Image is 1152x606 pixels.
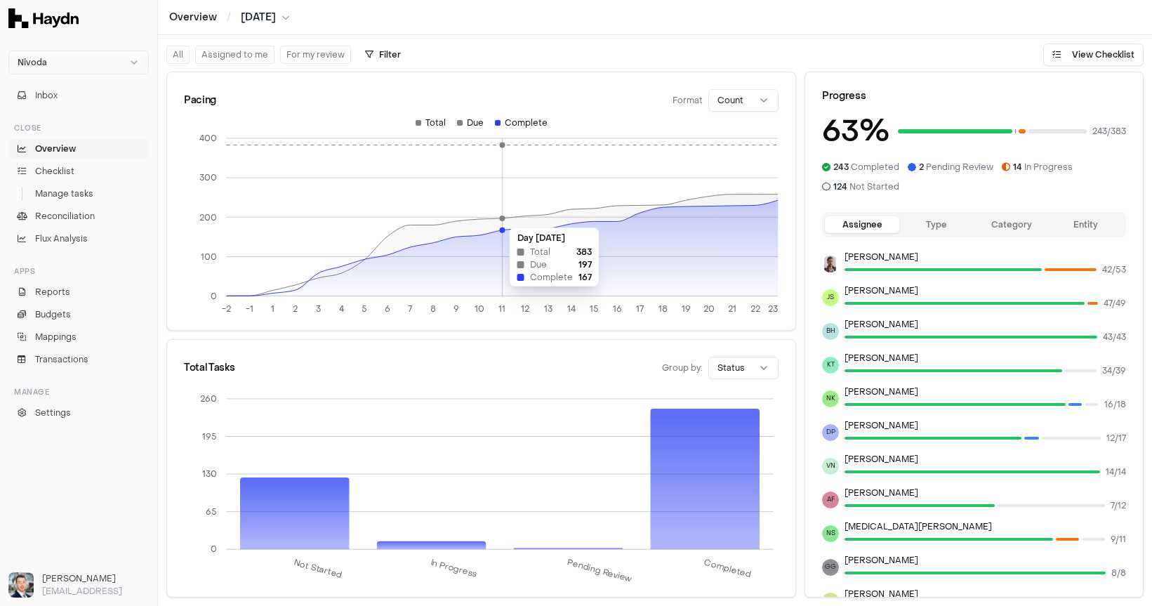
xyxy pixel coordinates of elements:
[521,303,529,315] tspan: 12
[1104,399,1126,410] span: 16 / 18
[899,216,974,233] button: Type
[728,303,736,315] tspan: 21
[845,353,1126,364] p: [PERSON_NAME]
[845,487,1126,499] p: [PERSON_NAME]
[184,93,216,107] div: Pacing
[8,139,149,159] a: Overview
[246,303,253,315] tspan: -1
[224,10,234,24] span: /
[8,51,149,74] button: Nivoda
[567,303,576,315] tspan: 14
[8,403,149,423] a: Settings
[8,184,149,204] a: Manage tasks
[211,544,217,555] tspan: 0
[1111,567,1126,579] span: 8 / 8
[845,319,1126,330] p: [PERSON_NAME]
[385,303,390,315] tspan: 6
[1043,44,1144,66] button: View Checklist
[673,95,703,106] span: Format
[822,289,839,306] span: JS
[195,46,274,64] button: Assigned to me
[1103,331,1126,343] span: 43 / 43
[1104,298,1126,309] span: 47 / 49
[409,303,413,315] tspan: 7
[379,49,401,60] span: Filter
[495,117,548,129] div: Complete
[169,11,217,25] a: Overview
[822,89,1126,103] div: Progress
[845,588,1126,600] p: [PERSON_NAME]
[845,555,1126,566] p: [PERSON_NAME]
[8,282,149,302] a: Reports
[211,291,217,302] tspan: 0
[703,303,715,315] tspan: 20
[825,216,899,233] button: Assignee
[613,303,622,315] tspan: 16
[822,323,839,340] span: BH
[822,458,839,475] span: VN
[8,260,149,282] div: Apps
[35,89,58,102] span: Inbox
[974,216,1049,233] button: Category
[750,303,760,315] tspan: 22
[35,331,77,343] span: Mappings
[822,492,839,508] span: AF
[184,361,234,375] div: Total Tasks
[35,353,88,366] span: Transactions
[833,181,847,192] span: 124
[199,133,217,144] tspan: 400
[822,525,839,542] span: NS
[8,206,149,226] a: Reconciliation
[430,303,436,315] tspan: 8
[35,286,70,298] span: Reports
[357,44,409,66] button: Filter
[1106,466,1126,477] span: 14 / 14
[202,468,217,480] tspan: 130
[1111,500,1126,511] span: 7 / 12
[166,46,190,64] button: All
[833,162,899,173] span: Completed
[845,521,1126,532] p: [MEDICAL_DATA][PERSON_NAME]
[822,424,839,441] span: DP
[35,165,74,178] span: Checklist
[241,11,276,25] span: [DATE]
[362,303,367,315] tspan: 5
[8,305,149,324] a: Budgets
[1092,126,1126,137] span: 243 / 383
[457,117,484,129] div: Due
[8,86,149,105] button: Inbox
[271,303,274,315] tspan: 1
[1111,534,1126,545] span: 9 / 11
[845,386,1126,397] p: [PERSON_NAME]
[200,393,217,404] tspan: 260
[8,162,149,181] a: Checklist
[293,557,344,581] tspan: Not Started
[822,109,889,153] h3: 63 %
[833,162,849,173] span: 243
[845,454,1126,465] p: [PERSON_NAME]
[199,172,217,183] tspan: 300
[8,350,149,369] a: Transactions
[8,381,149,403] div: Manage
[35,187,93,200] span: Manage tasks
[544,303,552,315] tspan: 13
[35,210,95,223] span: Reconciliation
[222,303,231,315] tspan: -2
[919,162,993,173] span: Pending Review
[241,11,290,25] button: [DATE]
[1102,365,1126,376] span: 34 / 39
[703,557,753,580] tspan: Completed
[662,362,703,374] span: Group by:
[202,430,217,442] tspan: 195
[822,357,839,374] span: KT
[35,232,88,245] span: Flux Analysis
[1102,264,1126,275] span: 42 / 53
[8,229,149,249] a: Flux Analysis
[35,407,71,419] span: Settings
[567,557,634,585] tspan: Pending Review
[590,303,599,315] tspan: 15
[822,390,839,407] span: NK
[169,11,290,25] nav: breadcrumb
[822,559,839,576] span: GG
[475,303,484,315] tspan: 10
